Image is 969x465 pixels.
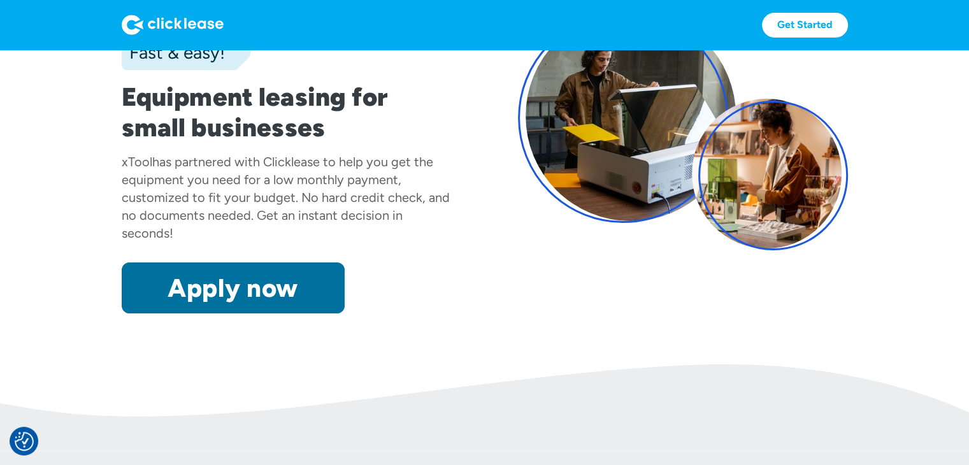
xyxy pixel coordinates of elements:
img: Logo [122,15,224,35]
h1: Equipment leasing for small businesses [122,82,452,143]
a: Get Started [762,13,848,38]
a: Apply now [122,262,345,313]
img: Revisit consent button [15,432,34,451]
button: Consent Preferences [15,432,34,451]
div: has partnered with Clicklease to help you get the equipment you need for a low monthly payment, c... [122,154,450,241]
div: Fast & easy! [122,39,225,65]
div: xTool [122,154,152,169]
